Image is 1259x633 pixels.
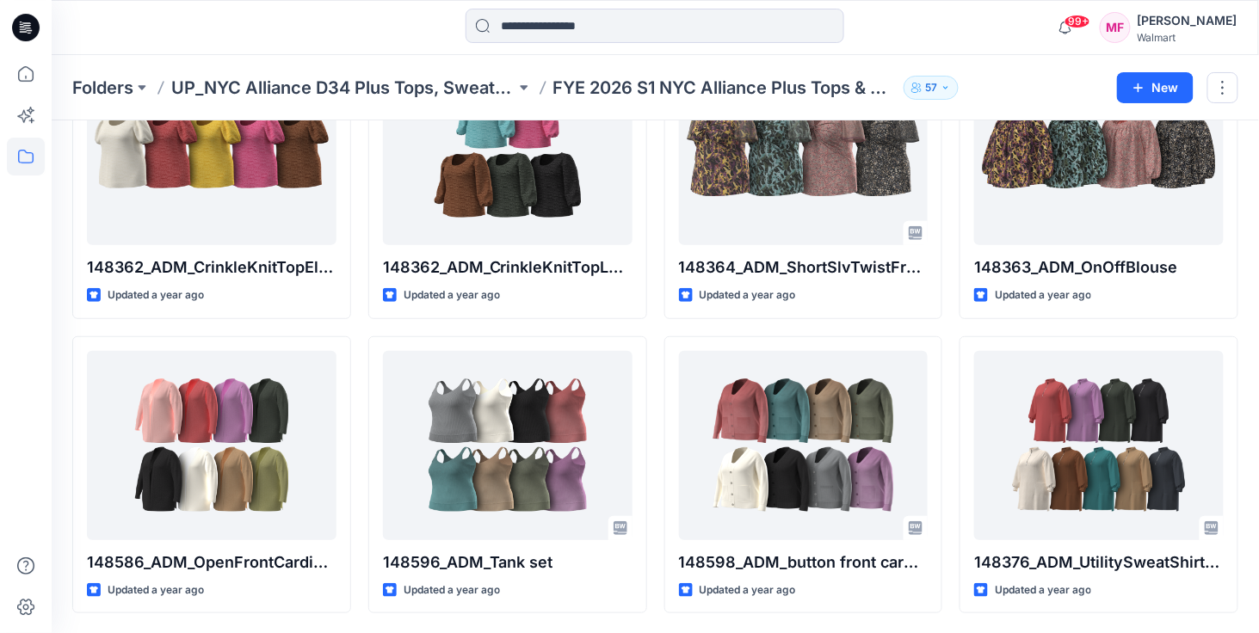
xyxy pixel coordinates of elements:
[679,56,929,245] a: 148364_ADM_ShortSlvTwistFrontMeshTop
[383,56,633,245] a: 148362_ADM_CrinkleKnitTopLongSleeve
[87,351,336,540] a: 148586_ADM_OpenFrontCardigan
[974,56,1224,245] a: 148363_ADM_OnOffBlouse
[72,76,133,100] a: Folders
[1138,10,1237,31] div: [PERSON_NAME]
[679,351,929,540] a: 148598_ADM_button front cardigan and tank set
[383,351,633,540] a: 148596_ADM_Tank set
[108,581,204,599] p: Updated a year ago
[700,286,796,304] p: Updated a year ago
[700,581,796,599] p: Updated a year ago
[87,56,336,245] a: 148362_ADM_CrinkleKnitTopElbowSlv
[404,286,500,304] p: Updated a year ago
[1117,72,1194,103] button: New
[87,550,336,575] p: 148586_ADM_OpenFrontCardigan
[974,550,1224,575] p: 148376_ADM_UtilitySweatShirtDress
[171,76,515,100] a: UP_NYC Alliance D34 Plus Tops, Sweaters and Dresses
[925,78,937,97] p: 57
[1100,12,1131,43] div: MF
[383,255,633,280] p: 148362_ADM_CrinkleKnitTopLongSleeve
[679,255,929,280] p: 148364_ADM_ShortSlvTwistFrontMeshTop
[995,581,1091,599] p: Updated a year ago
[995,286,1091,304] p: Updated a year ago
[553,76,898,100] p: FYE 2026 S1 NYC Alliance Plus Tops & Dresses
[404,581,500,599] p: Updated a year ago
[108,286,204,304] p: Updated a year ago
[974,255,1224,280] p: 148363_ADM_OnOffBlouse
[1138,31,1237,44] div: Walmart
[974,351,1224,540] a: 148376_ADM_UtilitySweatShirtDress
[904,76,959,100] button: 57
[679,550,929,575] p: 148598_ADM_button front cardigan and tank set
[1065,15,1090,28] span: 99+
[87,255,336,280] p: 148362_ADM_CrinkleKnitTopElbowSlv
[383,550,633,575] p: 148596_ADM_Tank set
